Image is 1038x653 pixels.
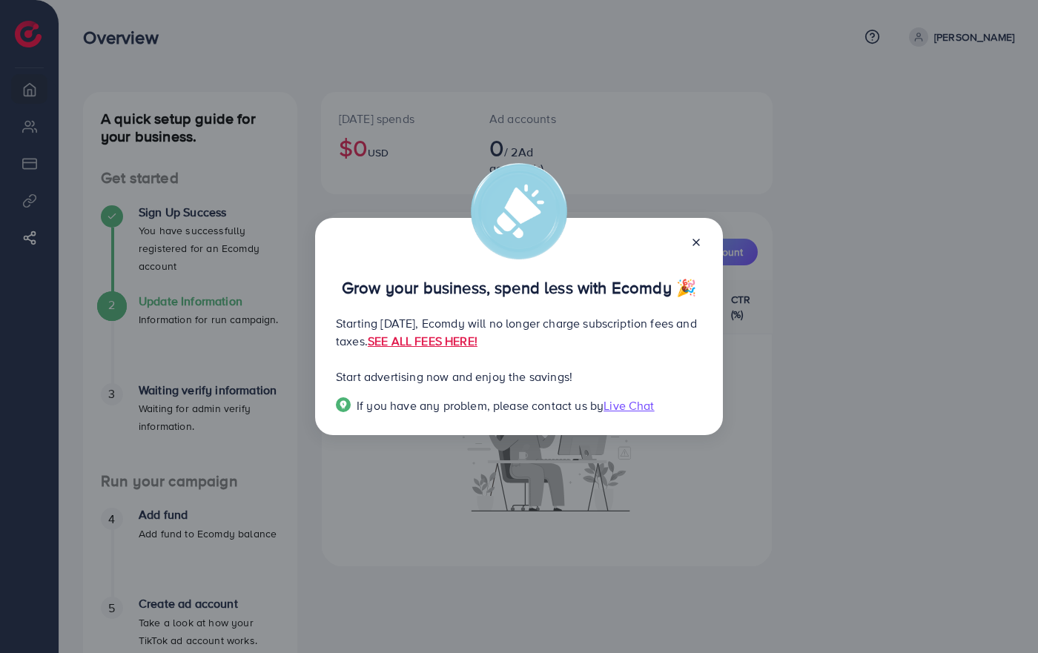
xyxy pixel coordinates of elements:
[357,397,604,414] span: If you have any problem, please contact us by
[336,368,702,385] p: Start advertising now and enjoy the savings!
[336,314,702,350] p: Starting [DATE], Ecomdy will no longer charge subscription fees and taxes.
[368,333,477,349] a: SEE ALL FEES HERE!
[604,397,654,414] span: Live Chat
[336,279,702,296] p: Grow your business, spend less with Ecomdy 🎉
[336,397,351,412] img: Popup guide
[471,163,567,259] img: alert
